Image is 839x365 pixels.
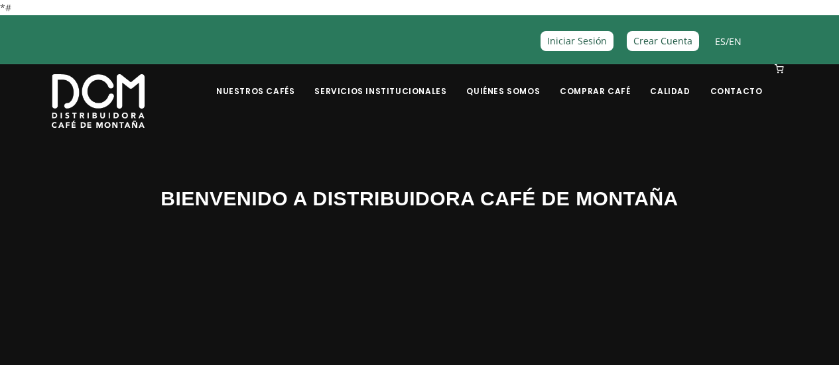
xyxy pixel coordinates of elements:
a: Servicios Institucionales [306,66,454,97]
a: ES [715,35,726,48]
span: / [715,34,742,49]
a: Iniciar Sesión [541,31,613,50]
a: Comprar Café [552,66,638,97]
h3: BIENVENIDO A DISTRIBUIDORA CAFÉ DE MONTAÑA [52,183,788,213]
a: Nuestros Cafés [208,66,302,97]
a: Calidad [642,66,698,97]
a: Crear Cuenta [627,31,699,50]
a: EN [729,35,742,48]
a: Quiénes Somos [458,66,548,97]
a: Contacto [702,66,771,97]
